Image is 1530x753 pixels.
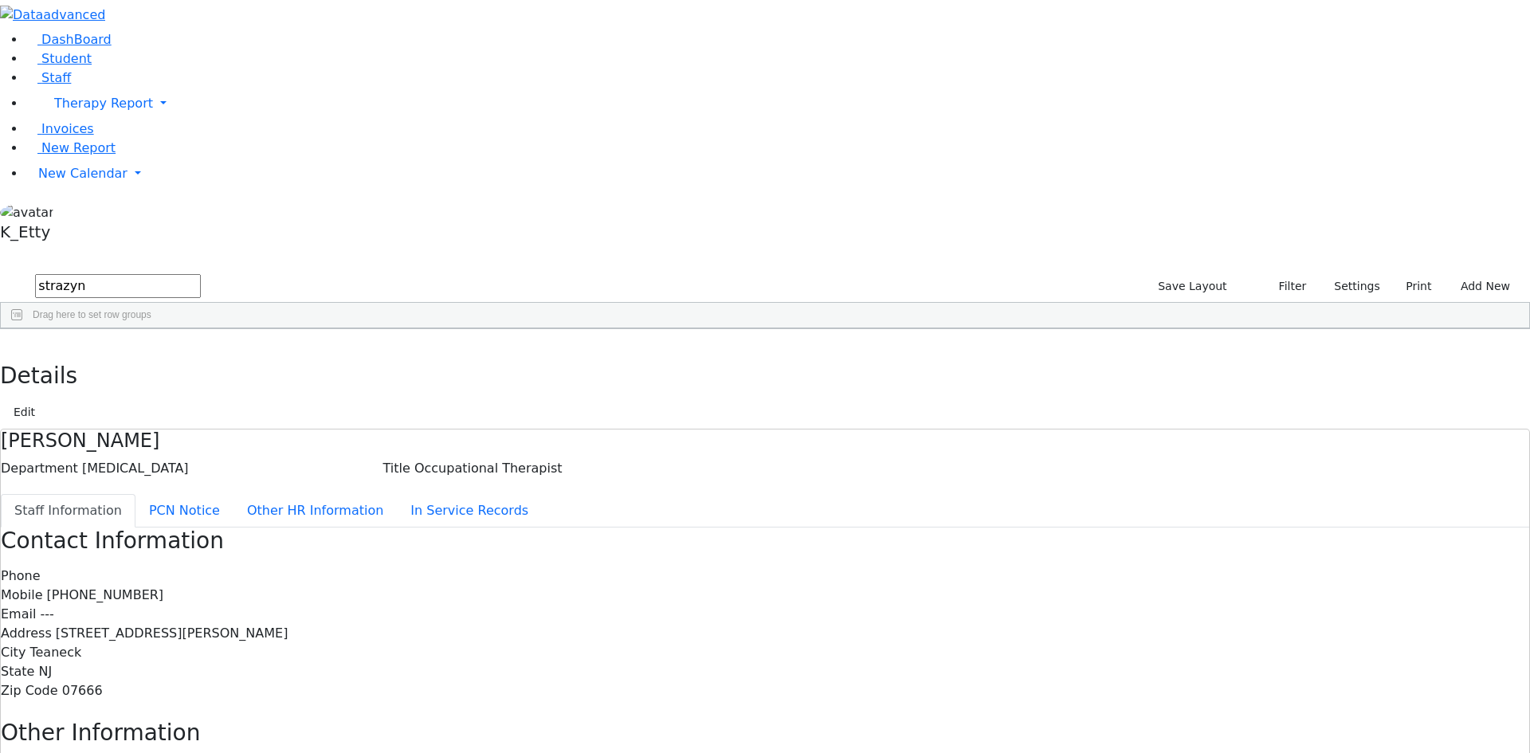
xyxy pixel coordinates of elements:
[135,494,233,527] button: PCN Notice
[41,32,112,47] span: DashBoard
[38,166,127,181] span: New Calendar
[25,121,94,136] a: Invoices
[41,70,71,85] span: Staff
[62,683,103,698] span: 07666
[1,567,41,586] label: Phone
[1,494,135,527] button: Staff Information
[25,88,1530,120] a: Therapy Report
[414,461,563,476] span: Occupational Therapist
[397,494,542,527] button: In Service Records
[1,662,34,681] label: State
[25,70,71,85] a: Staff
[1151,274,1234,299] button: Save Layout
[41,51,92,66] span: Student
[1,605,36,624] label: Email
[25,140,116,155] a: New Report
[25,158,1530,190] a: New Calendar
[25,51,92,66] a: Student
[1,527,1529,555] h3: Contact Information
[25,32,112,47] a: DashBoard
[383,459,410,478] label: Title
[38,664,52,679] span: NJ
[29,645,81,660] span: Teaneck
[33,309,151,320] span: Drag here to set row groups
[1445,274,1517,299] button: Add New
[1,624,52,643] label: Address
[233,494,397,527] button: Other HR Information
[82,461,189,476] span: [MEDICAL_DATA]
[41,121,94,136] span: Invoices
[1,586,42,605] label: Mobile
[1,459,78,478] label: Department
[1,681,58,700] label: Zip Code
[1387,274,1439,299] button: Print
[1,429,1529,453] h4: [PERSON_NAME]
[35,274,201,298] input: Search
[1,643,25,662] label: City
[40,606,53,622] span: ---
[56,626,288,641] span: [STREET_ADDRESS][PERSON_NAME]
[47,587,164,602] span: [PHONE_NUMBER]
[41,140,116,155] span: New Report
[1313,274,1387,299] button: Settings
[1258,274,1314,299] button: Filter
[54,96,153,111] span: Therapy Report
[6,400,42,425] button: Edit
[1,720,1529,747] h3: Other Information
